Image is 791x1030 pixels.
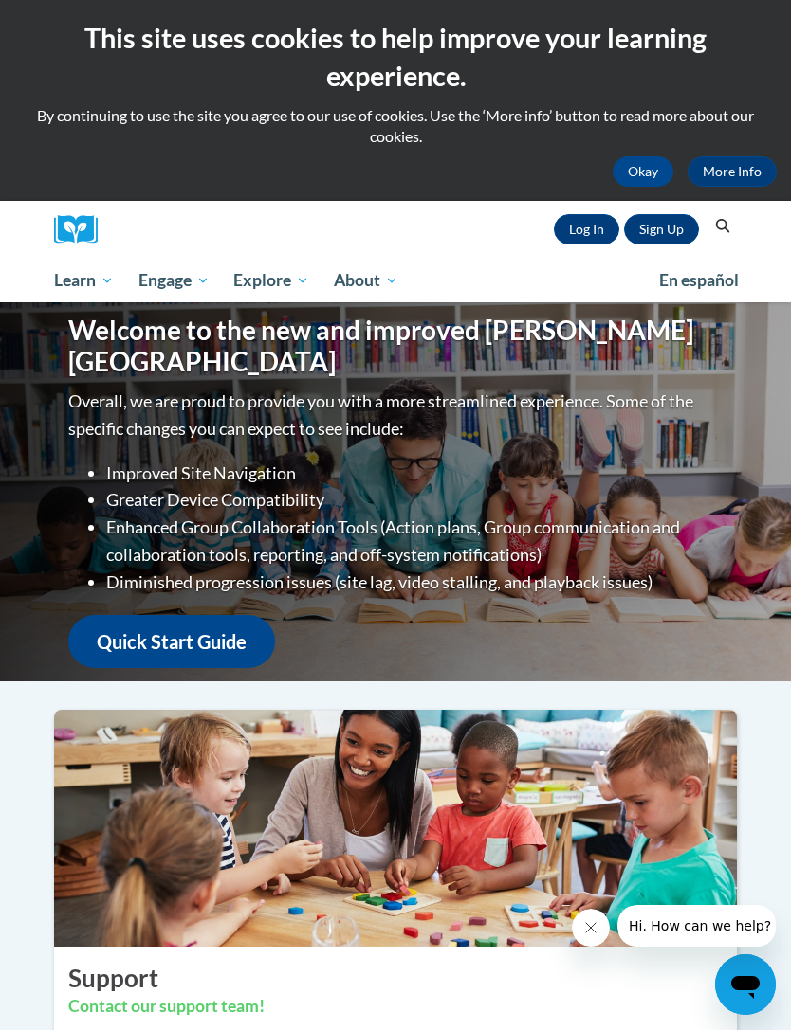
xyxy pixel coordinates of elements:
[68,388,723,443] p: Overall, we are proud to provide you with a more streamlined experience. Some of the specific cha...
[68,315,723,378] h1: Welcome to the new and improved [PERSON_NAME][GEOGRAPHIC_DATA]
[106,514,723,569] li: Enhanced Group Collaboration Tools (Action plans, Group communication and collaboration tools, re...
[106,460,723,487] li: Improved Site Navigation
[68,615,275,669] a: Quick Start Guide
[554,214,619,244] a: Log In
[613,156,673,187] button: Okay
[68,961,723,995] h2: Support
[126,259,222,302] a: Engage
[688,156,777,187] a: More Info
[647,261,751,300] a: En español
[106,486,723,514] li: Greater Device Compatibility
[54,215,111,244] img: Logo brand
[106,569,723,596] li: Diminished progression issues (site lag, video stalling, and playback issues)
[54,215,111,244] a: Cox Campus
[624,214,699,244] a: Register
[14,19,777,96] h2: This site uses cookies to help improve your learning experience.
[334,269,398,292] span: About
[221,259,322,302] a: Explore
[572,909,610,947] iframe: Close message
[40,710,751,947] img: ...
[715,954,776,1015] iframe: Button to launch messaging window
[54,269,114,292] span: Learn
[708,215,737,238] button: Search
[233,269,309,292] span: Explore
[14,105,777,147] p: By continuing to use the site you agree to our use of cookies. Use the ‘More info’ button to read...
[659,270,739,290] span: En español
[42,259,126,302] a: Learn
[322,259,411,302] a: About
[40,259,751,302] div: Main menu
[138,269,210,292] span: Engage
[68,995,723,1019] h3: Contact our support team!
[617,905,776,947] iframe: Message from company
